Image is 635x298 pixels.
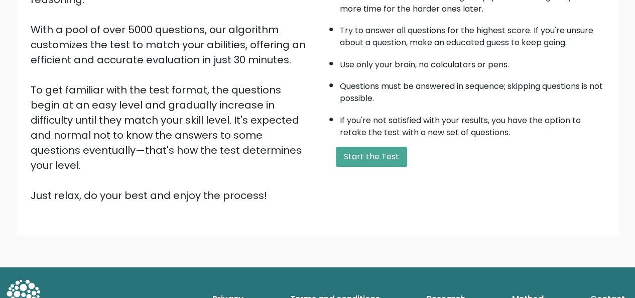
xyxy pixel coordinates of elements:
[340,110,605,139] li: If you're not satisfied with your results, you have the option to retake the test with a new set ...
[340,54,605,71] li: Use only your brain, no calculators or pens.
[336,147,407,167] button: Start the Test
[340,20,605,49] li: Try to answer all questions for the highest score. If you're unsure about a question, make an edu...
[340,75,605,105] li: Questions must be answered in sequence; skipping questions is not possible.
